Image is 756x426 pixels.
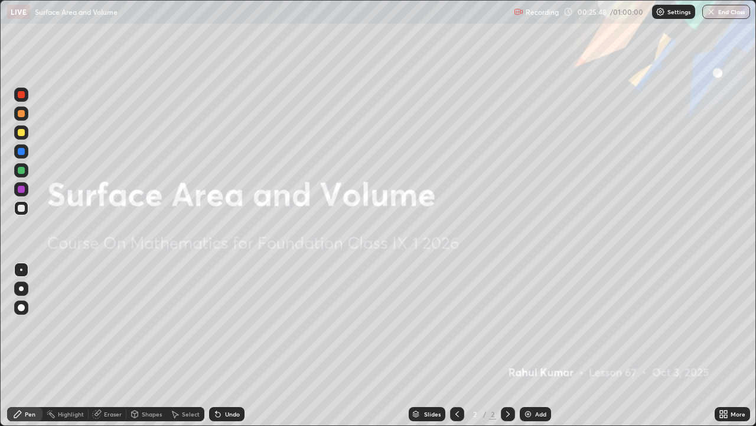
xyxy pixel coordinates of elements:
div: Select [182,411,200,417]
p: Recording [526,8,559,17]
img: add-slide-button [523,409,533,419]
div: 2 [469,411,481,418]
p: Settings [667,9,690,15]
img: class-settings-icons [656,7,665,17]
div: Shapes [142,411,162,417]
div: Highlight [58,411,84,417]
div: Slides [424,411,441,417]
img: recording.375f2c34.svg [514,7,523,17]
p: Surface Area and Volume [35,7,118,17]
div: 2 [489,409,496,419]
p: LIVE [11,7,27,17]
div: / [483,411,487,418]
div: More [731,411,745,417]
div: Eraser [104,411,122,417]
div: Undo [225,411,240,417]
div: Pen [25,411,35,417]
img: end-class-cross [706,7,716,17]
button: End Class [702,5,750,19]
div: Add [535,411,546,417]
